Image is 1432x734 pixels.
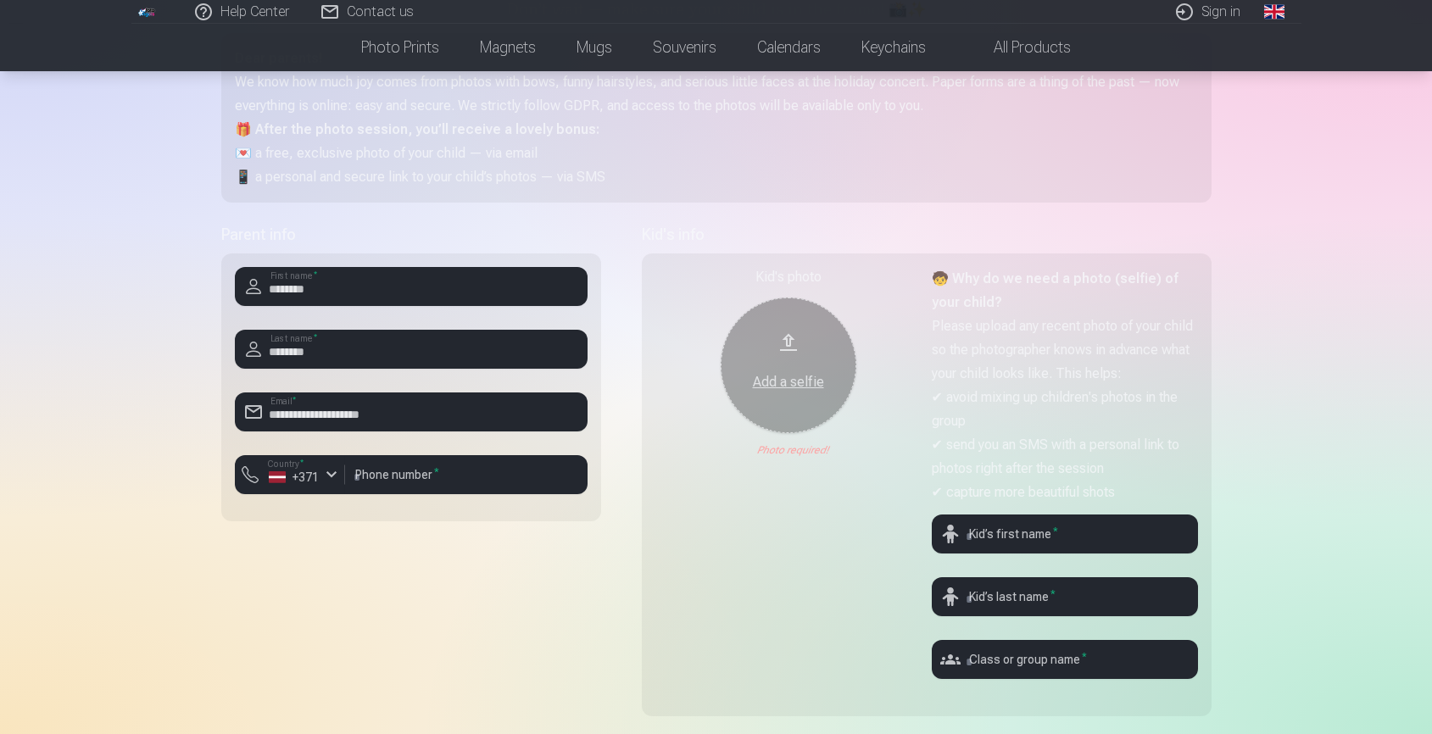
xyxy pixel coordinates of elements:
[932,314,1198,386] p: Please upload any recent photo of your child so the photographer knows in advance what your child...
[932,481,1198,504] p: ✔ capture more beautiful shots
[721,297,856,433] button: Add a selfie
[655,443,922,457] div: Photo required!
[235,142,1198,165] p: 💌 a free, exclusive photo of your child — via email
[946,24,1091,71] a: All products
[841,24,946,71] a: Keychains
[932,433,1198,481] p: ✔ send you an SMS with a personal link to photos right after the session
[269,469,320,486] div: +371
[460,24,556,71] a: Magnets
[235,165,1198,189] p: 📱 a personal and secure link to your child’s photos — via SMS
[138,7,157,17] img: /fa3
[235,70,1198,118] p: We know how much joy comes from photos with bows, funny hairstyles, and serious little faces at t...
[262,458,309,470] label: Country
[341,24,460,71] a: Photo prints
[655,267,922,287] div: Kid's photo
[632,24,737,71] a: Souvenirs
[738,372,839,392] div: Add a selfie
[556,24,632,71] a: Mugs
[932,270,1178,310] strong: 🧒 Why do we need a photo (selfie) of your child?
[235,121,599,137] strong: 🎁 After the photo session, you’ll receive a lovely bonus:
[737,24,841,71] a: Calendars
[642,223,1212,247] h5: Kid's info
[221,223,601,247] h5: Parent info
[932,386,1198,433] p: ✔ avoid mixing up children's photos in the group
[235,455,345,494] button: Country*+371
